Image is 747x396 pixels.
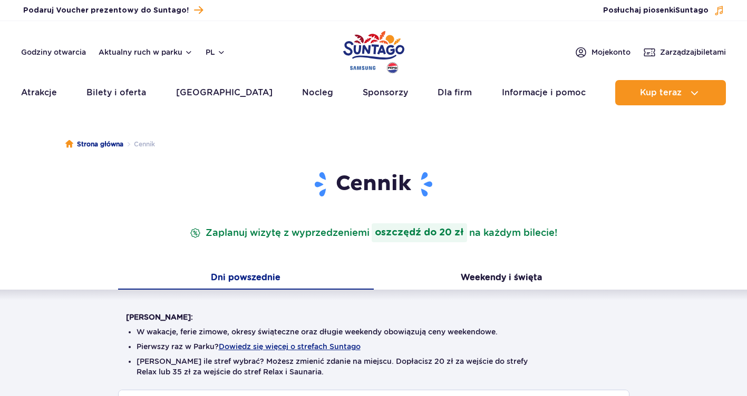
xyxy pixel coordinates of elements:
strong: oszczędź do 20 zł [372,223,467,242]
button: Weekendy i święta [374,268,629,290]
a: Park of Poland [343,26,404,75]
a: Informacje i pomoc [502,80,586,105]
span: Podaruj Voucher prezentowy do Suntago! [23,5,189,16]
a: Bilety i oferta [86,80,146,105]
button: Dni powszednie [118,268,374,290]
button: pl [206,47,226,57]
button: Dowiedz się więcej o strefach Suntago [219,342,361,351]
span: Posłuchaj piosenki [603,5,709,16]
a: Podaruj Voucher prezentowy do Suntago! [23,3,203,17]
strong: [PERSON_NAME]: [126,313,193,321]
p: Zaplanuj wizytę z wyprzedzeniem na każdym bilecie! [188,223,559,242]
button: Kup teraz [615,80,726,105]
a: Mojekonto [575,46,630,58]
span: Moje konto [591,47,630,57]
h1: Cennik [126,171,622,198]
a: Nocleg [302,80,333,105]
a: Dla firm [438,80,472,105]
li: Pierwszy raz w Parku? [137,341,611,352]
span: Zarządzaj biletami [660,47,726,57]
button: Aktualny ruch w parku [99,48,193,56]
li: W wakacje, ferie zimowe, okresy świąteczne oraz długie weekendy obowiązują ceny weekendowe. [137,326,611,337]
a: Godziny otwarcia [21,47,86,57]
a: Zarządzajbiletami [643,46,726,58]
li: [PERSON_NAME] ile stref wybrać? Możesz zmienić zdanie na miejscu. Dopłacisz 20 zł za wejście do s... [137,356,611,377]
button: Posłuchaj piosenkiSuntago [603,5,724,16]
a: Strona główna [65,139,123,150]
a: Atrakcje [21,80,57,105]
li: Cennik [123,139,155,150]
span: Kup teraz [640,88,682,97]
a: Sponsorzy [363,80,408,105]
a: [GEOGRAPHIC_DATA] [176,80,273,105]
span: Suntago [675,7,709,14]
